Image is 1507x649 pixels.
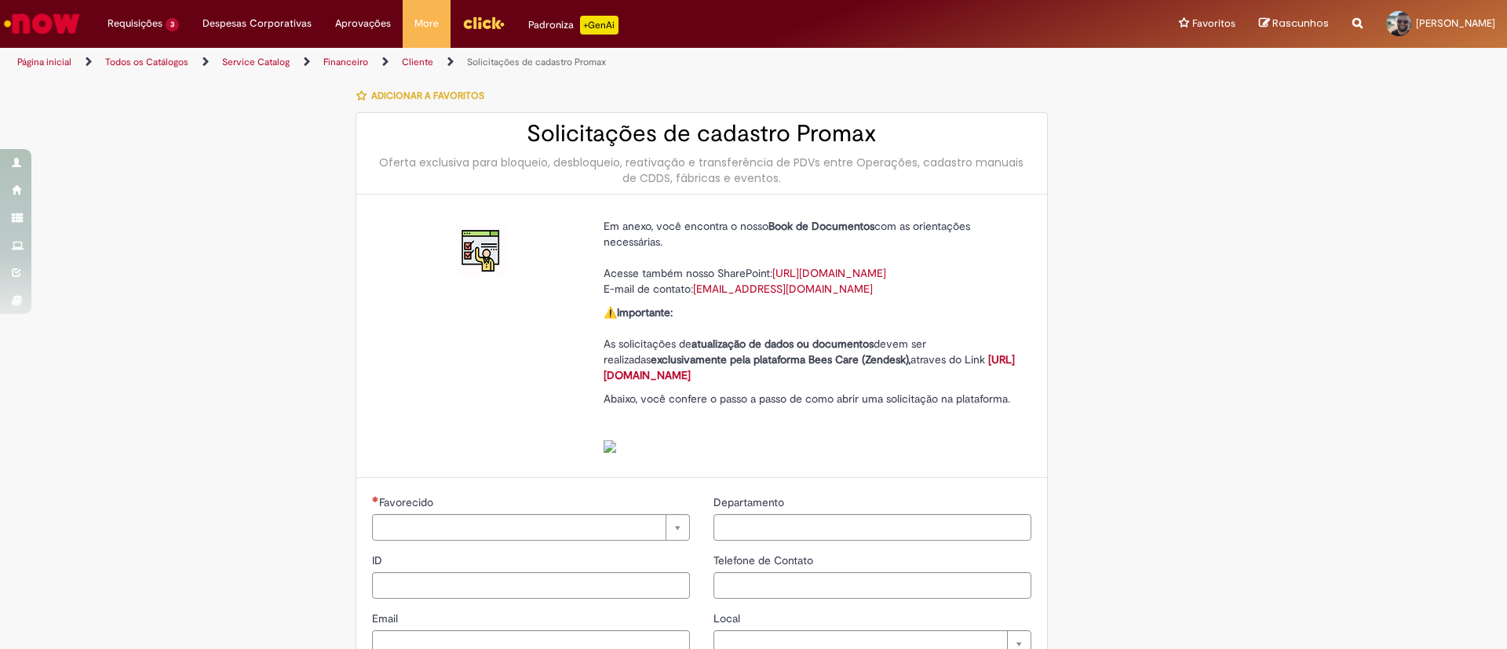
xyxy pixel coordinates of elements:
[691,337,874,351] strong: atualização de dados ou documentos
[105,56,188,68] a: Todos os Catálogos
[772,266,886,280] a: [URL][DOMAIN_NAME]
[222,56,290,68] a: Service Catalog
[713,611,743,625] span: Local
[580,16,618,35] p: +GenAi
[1192,16,1235,31] span: Favoritos
[462,11,505,35] img: click_logo_yellow_360x200.png
[372,572,690,599] input: ID
[651,352,910,366] strong: exclusivamente pela plataforma Bees Care (Zendesk),
[372,553,385,567] span: ID
[166,18,179,31] span: 3
[1416,16,1495,30] span: [PERSON_NAME]
[713,572,1031,599] input: Telefone de Contato
[604,218,1020,297] p: Em anexo, você encontra o nosso com as orientações necessárias. Acesse também nosso SharePoint: E...
[713,514,1031,541] input: Departamento
[379,495,436,509] span: Necessários - Favorecido
[1259,16,1329,31] a: Rascunhos
[1272,16,1329,31] span: Rascunhos
[402,56,433,68] a: Cliente
[372,155,1031,186] div: Oferta exclusiva para bloqueio, desbloqueio, reativação e transferência de PDVs entre Operações, ...
[2,8,82,39] img: ServiceNow
[17,56,71,68] a: Página inicial
[372,121,1031,147] h2: Solicitações de cadastro Promax
[12,48,993,77] ul: Trilhas de página
[713,495,787,509] span: Departamento
[604,391,1020,454] p: Abaixo, você confere o passo a passo de como abrir uma solicitação na plataforma.
[604,352,1015,382] a: [URL][DOMAIN_NAME]
[323,56,368,68] a: Financeiro
[457,226,507,276] img: Solicitações de cadastro Promax
[467,56,606,68] a: Solicitações de cadastro Promax
[108,16,162,31] span: Requisições
[604,304,1020,383] p: ⚠️ As solicitações de devem ser realizadas atraves do Link
[372,611,401,625] span: Email
[617,305,673,319] strong: Importante:
[768,219,874,233] strong: Book de Documentos
[604,440,616,453] img: sys_attachment.do
[713,553,816,567] span: Telefone de Contato
[528,16,618,35] div: Padroniza
[693,282,873,296] a: [EMAIL_ADDRESS][DOMAIN_NAME]
[372,496,379,502] span: Necessários
[371,89,484,102] span: Adicionar a Favoritos
[414,16,439,31] span: More
[203,16,312,31] span: Despesas Corporativas
[356,79,493,112] button: Adicionar a Favoritos
[372,514,690,541] a: Limpar campo Favorecido
[335,16,391,31] span: Aprovações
